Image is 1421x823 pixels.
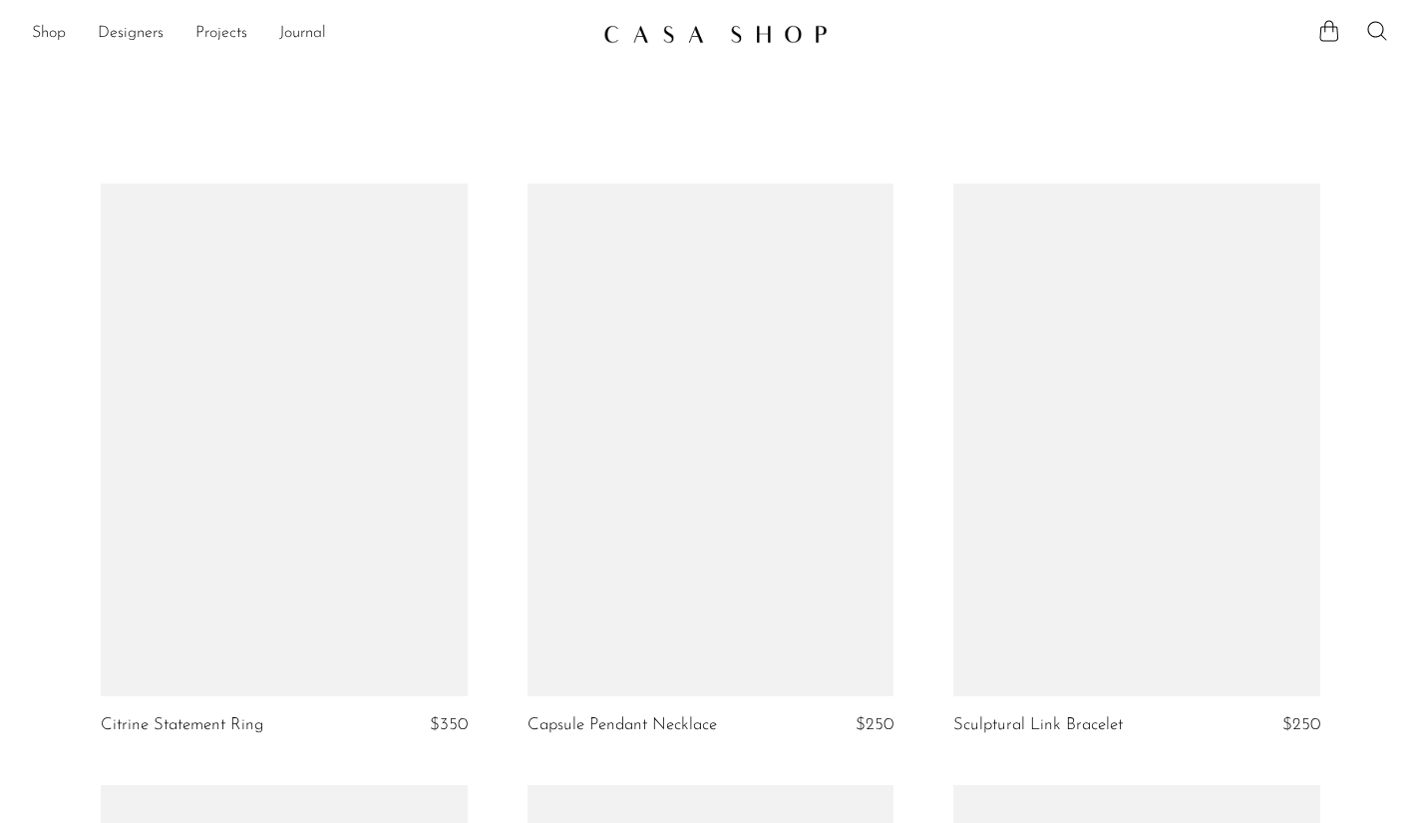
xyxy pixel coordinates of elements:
[279,21,326,47] a: Journal
[101,716,263,734] a: Citrine Statement Ring
[195,21,247,47] a: Projects
[32,17,587,51] ul: NEW HEADER MENU
[953,716,1123,734] a: Sculptural Link Bracelet
[32,17,587,51] nav: Desktop navigation
[528,716,717,734] a: Capsule Pendant Necklace
[430,716,468,733] span: $350
[98,21,164,47] a: Designers
[32,21,66,47] a: Shop
[1282,716,1320,733] span: $250
[856,716,893,733] span: $250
